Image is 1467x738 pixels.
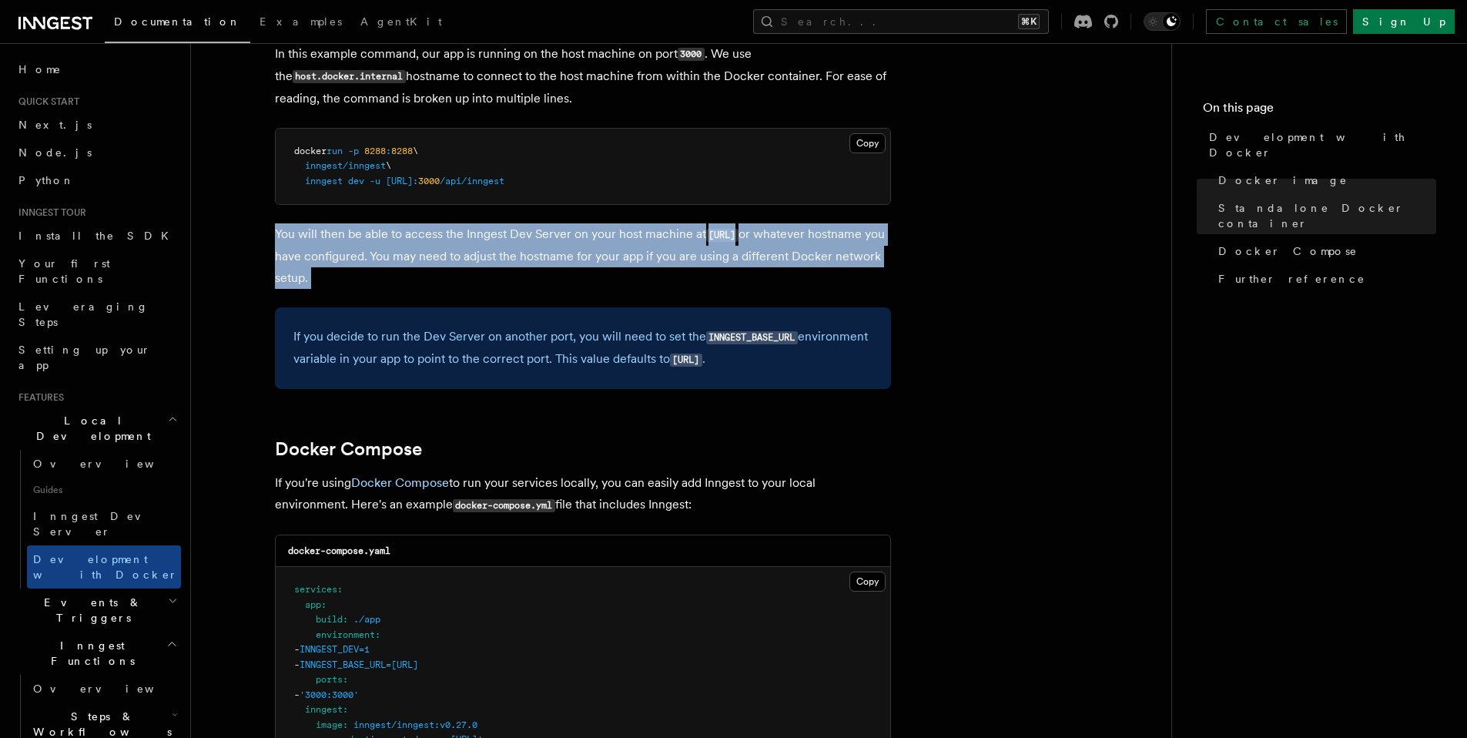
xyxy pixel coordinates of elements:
a: Further reference [1212,265,1436,293]
p: If you decide to run the Dev Server on another port, you will need to set the environment variabl... [293,326,872,371]
span: : [321,599,327,610]
span: : [343,674,348,685]
span: Guides [27,478,181,502]
span: - [294,689,300,700]
span: app [305,599,321,610]
span: Development with Docker [1209,129,1436,160]
p: If you're using to run your services locally, you can easily add Inngest to your local environmen... [275,472,891,516]
a: Docker Compose [275,438,422,460]
span: Install the SDK [18,230,178,242]
a: Contact sales [1206,9,1347,34]
code: 3000 [678,48,705,61]
div: Local Development [12,450,181,589]
a: Docker Compose [1212,237,1436,265]
button: Inngest Functions [12,632,181,675]
span: /api/inngest [440,176,504,186]
span: Docker image [1218,173,1348,188]
a: Sign Up [1353,9,1455,34]
span: \ [386,160,391,171]
span: services [294,584,337,595]
span: run [327,146,343,156]
a: Docker image [1212,166,1436,194]
span: : [343,614,348,625]
h4: On this page [1203,99,1436,123]
a: AgentKit [351,5,451,42]
span: Overview [33,458,192,470]
span: Inngest Functions [12,638,166,669]
a: Documentation [105,5,250,43]
span: - [294,644,300,655]
a: Node.js [12,139,181,166]
span: dev [348,176,364,186]
span: build [316,614,343,625]
span: Events & Triggers [12,595,168,626]
span: docker [294,146,327,156]
span: Features [12,391,64,404]
a: Docker Compose [351,475,449,490]
span: : [343,704,348,715]
span: Your first Functions [18,257,110,285]
a: Development with Docker [27,545,181,589]
button: Copy [849,572,886,592]
span: 8288 [364,146,386,156]
span: Inngest Dev Server [33,510,165,538]
span: inngest [305,704,343,715]
a: Development with Docker [1203,123,1436,166]
a: Examples [250,5,351,42]
code: docker-compose.yaml [288,545,390,556]
span: INNGEST_BASE_URL=[URL] [300,659,418,670]
a: Home [12,55,181,83]
button: Events & Triggers [12,589,181,632]
span: Standalone Docker container [1218,200,1436,231]
span: 3000 [418,176,440,186]
a: Leveraging Steps [12,293,181,336]
span: Next.js [18,119,92,131]
span: [URL]: [386,176,418,186]
span: \ [413,146,418,156]
span: environment [316,629,375,640]
span: 8288 [391,146,413,156]
button: Local Development [12,407,181,450]
span: Examples [260,15,342,28]
span: - [294,659,300,670]
a: Python [12,166,181,194]
a: Standalone Docker container [1212,194,1436,237]
kbd: ⌘K [1018,14,1040,29]
button: Copy [849,133,886,153]
code: [URL] [670,354,702,367]
span: Docker Compose [1218,243,1358,259]
span: inngest/inngest [305,160,386,171]
span: Setting up your app [18,344,151,371]
code: [URL] [706,229,739,242]
span: ./app [353,614,380,625]
span: Quick start [12,96,79,108]
span: Further reference [1218,271,1365,287]
a: Setting up your app [12,336,181,379]
span: inngest [305,176,343,186]
p: In this example command, our app is running on the host machine on port . We use the hostname to ... [275,43,891,109]
a: Your first Functions [12,250,181,293]
span: AgentKit [360,15,442,28]
p: You will then be able to access the Inngest Dev Server on your host machine at or whatever hostna... [275,223,891,289]
span: Python [18,174,75,186]
button: Toggle dark mode [1144,12,1181,31]
button: Search...⌘K [753,9,1049,34]
span: Node.js [18,146,92,159]
a: Overview [27,675,181,703]
span: Local Development [12,413,168,444]
span: Documentation [114,15,241,28]
span: Home [18,62,62,77]
a: Inngest Dev Server [27,502,181,545]
span: : [337,584,343,595]
a: Next.js [12,111,181,139]
span: image [316,720,343,730]
span: : [375,629,380,640]
span: -u [370,176,380,186]
span: : [343,720,348,730]
span: inngest/inngest:v0.27.0 [353,720,477,730]
span: INNGEST_DEV=1 [300,644,370,655]
span: Leveraging Steps [18,300,149,328]
span: ports [316,674,343,685]
code: INNGEST_BASE_URL [706,331,798,344]
code: host.docker.internal [293,70,406,83]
